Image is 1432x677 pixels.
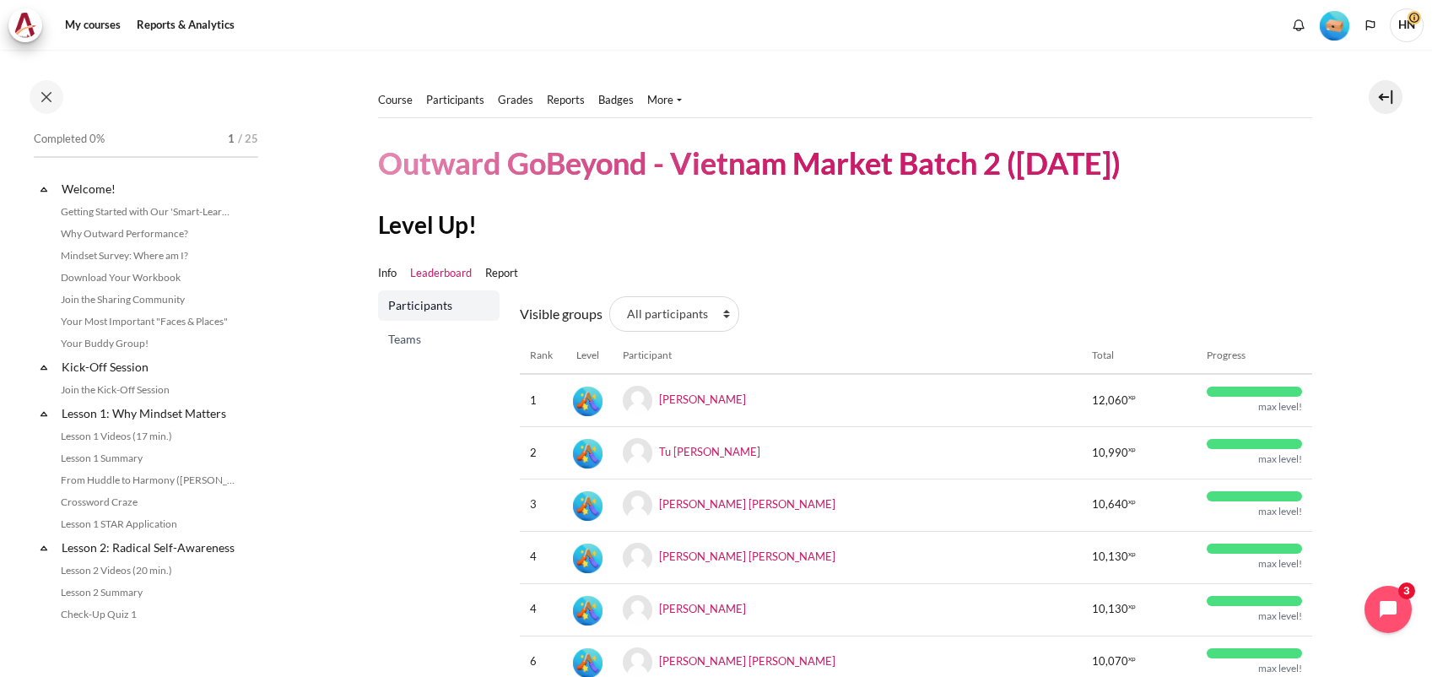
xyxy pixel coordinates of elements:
a: Leaderboard [410,265,472,282]
a: Completed 0% 1 / 25 [34,127,258,175]
a: Your Most Important "Faces & Places" [56,311,240,332]
a: Info [378,265,397,282]
a: Lesson 2 Videos (20 min.) [56,561,240,581]
img: Level #5 [573,544,603,573]
a: My courses [59,8,127,42]
a: Reports & Analytics [131,8,240,42]
div: max level! [1258,452,1302,466]
a: Lesson 2 Summary [56,582,240,603]
a: Your Buddy Group! [56,333,240,354]
img: Level #5 [573,387,603,416]
div: Show notification window with no new notifications [1286,13,1311,38]
a: [PERSON_NAME] [PERSON_NAME] [659,653,835,667]
img: Level #5 [573,596,603,626]
span: 10,640 [1092,496,1128,513]
span: Collapse [35,359,52,376]
td: 4 [520,583,563,636]
a: Why Outward Performance? [56,224,240,244]
th: Level [563,338,613,374]
th: Progress [1197,338,1311,374]
td: 1 [520,374,563,426]
div: Level #5 [573,437,603,468]
span: 1 [228,131,235,148]
a: Report [485,265,518,282]
span: Teams [388,331,493,348]
th: Participant [613,338,1082,374]
a: Join the Sharing Community [56,290,240,310]
a: Crossword Craze [56,492,240,512]
span: Participants [388,297,493,314]
th: Total [1082,338,1197,374]
a: Download Your Workbook [56,268,240,288]
a: Grades [498,92,533,109]
a: Teams [378,324,500,355]
img: Level #5 [573,491,603,521]
span: 10,070 [1092,653,1128,670]
a: Lesson 1 STAR Application [56,514,240,534]
a: More [647,92,682,109]
span: Collapse [35,539,52,556]
span: xp [1128,395,1136,399]
span: 12,060 [1092,393,1128,409]
span: HN [1390,8,1424,42]
a: Welcome! [59,177,240,200]
th: Rank [520,338,563,374]
a: [PERSON_NAME] [PERSON_NAME] [659,549,835,562]
a: Mindset Survey: Where am I? [56,246,240,266]
a: From Huddle to Harmony ([PERSON_NAME]'s Story) [56,470,240,490]
label: Visible groups [520,304,603,324]
img: Architeck [14,13,37,38]
div: Level #1 [1320,9,1349,41]
td: 3 [520,479,563,531]
div: max level! [1258,557,1302,571]
a: Lesson 1 Summary [56,448,240,468]
a: Reports [547,92,585,109]
a: User menu [1390,8,1424,42]
a: Level #1 [1313,9,1356,41]
div: max level! [1258,400,1302,414]
a: Check-Up Quiz 1 [56,604,240,625]
span: Collapse [35,405,52,422]
h2: Level Up! [378,209,1312,240]
a: Course [378,92,413,109]
div: max level! [1258,505,1302,518]
a: [PERSON_NAME] [PERSON_NAME] [659,497,835,511]
a: Participants [426,92,484,109]
div: Level #5 [573,385,603,416]
a: Join the Kick-Off Session [56,380,240,400]
img: Level #1 [1320,11,1349,41]
div: max level! [1258,609,1302,623]
a: Badges [598,92,634,109]
a: Lesson 1 Videos (17 min.) [56,426,240,447]
div: max level! [1258,662,1302,675]
a: Lesson 1: Why Mindset Matters [59,402,240,425]
td: 4 [520,531,563,583]
img: Level #5 [573,439,603,468]
span: 10,130 [1092,549,1128,566]
a: Getting Started with Our 'Smart-Learning' Platform [56,202,240,222]
span: 10,990 [1092,445,1128,462]
a: Architeck Architeck [8,8,51,42]
a: [PERSON_NAME] [659,393,746,406]
button: Languages [1358,13,1383,38]
h1: Outward GoBeyond - Vietnam Market Batch 2 ([DATE]) [378,144,1121,183]
span: 10,130 [1092,601,1128,618]
td: 2 [520,426,563,479]
a: Kick-Off Session [59,355,240,378]
a: Lesson 2 STAR Application [56,626,240,647]
a: Tu [PERSON_NAME] [659,445,760,458]
span: Completed 0% [34,131,105,148]
span: Collapse [35,181,52,198]
span: xp [1128,657,1136,661]
span: / 25 [238,131,258,148]
span: xp [1128,500,1136,504]
a: Lesson 2: Radical Self-Awareness [59,536,240,559]
a: Participants [378,290,500,321]
div: Level #5 [573,594,603,626]
div: Level #5 [573,542,603,573]
div: Level #5 [573,490,603,521]
span: xp [1128,447,1136,452]
a: [PERSON_NAME] [659,601,746,615]
span: xp [1128,552,1136,556]
span: xp [1128,604,1136,609]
